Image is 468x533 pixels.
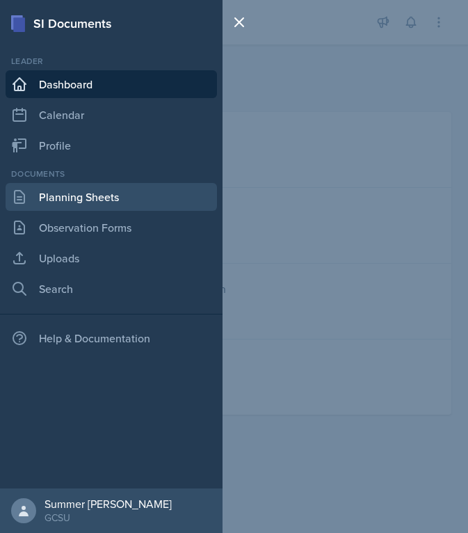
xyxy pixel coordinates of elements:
[6,183,217,211] a: Planning Sheets
[6,70,217,98] a: Dashboard
[6,324,217,352] div: Help & Documentation
[6,168,217,180] div: Documents
[6,132,217,159] a: Profile
[6,214,217,241] a: Observation Forms
[45,511,172,525] div: GCSU
[45,497,172,511] div: Summer [PERSON_NAME]
[6,101,217,129] a: Calendar
[6,55,217,67] div: Leader
[6,244,217,272] a: Uploads
[6,275,217,303] a: Search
